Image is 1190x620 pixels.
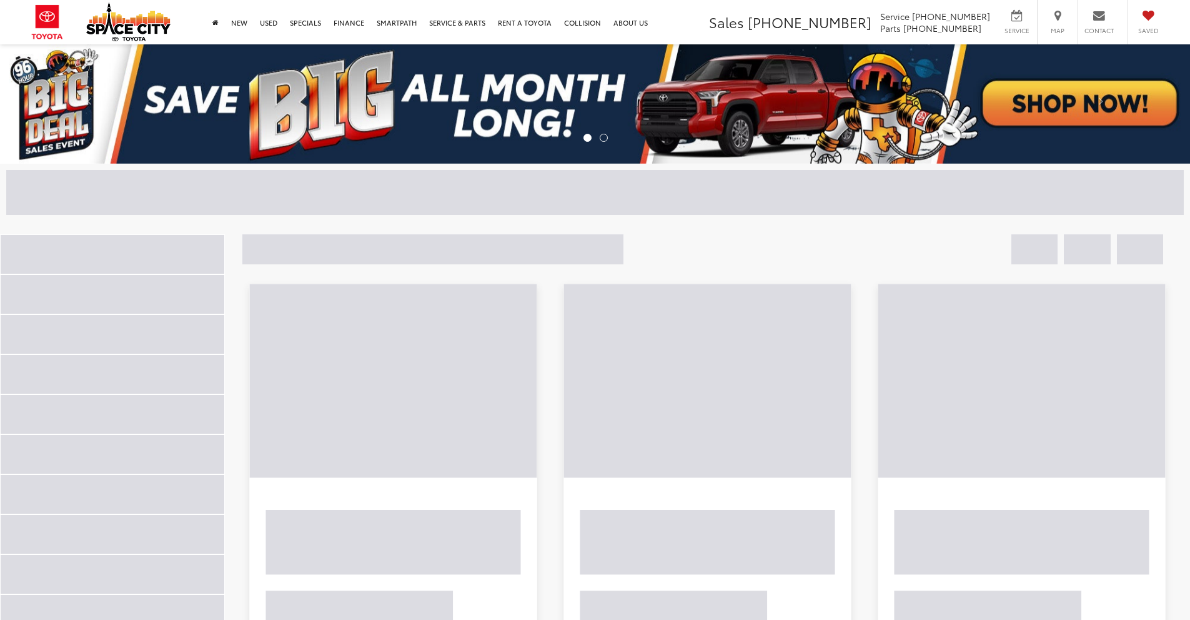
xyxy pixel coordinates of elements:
[880,22,901,34] span: Parts
[912,10,990,22] span: [PHONE_NUMBER]
[903,22,981,34] span: [PHONE_NUMBER]
[709,12,744,32] span: Sales
[1044,26,1071,35] span: Map
[1084,26,1114,35] span: Contact
[1003,26,1031,35] span: Service
[748,12,871,32] span: [PHONE_NUMBER]
[880,10,910,22] span: Service
[86,2,171,41] img: Space City Toyota
[1134,26,1162,35] span: Saved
